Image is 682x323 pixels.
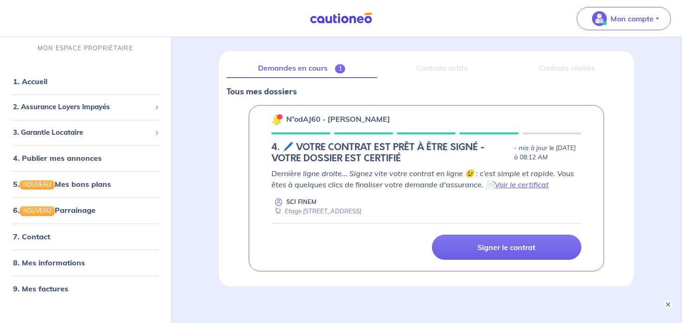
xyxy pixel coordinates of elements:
p: MON ESPACE PROPRIÉTAIRE [38,44,133,53]
div: 5.NOUVEAUMes bons plans [4,175,167,193]
a: 7. Contact [13,231,50,241]
a: 8. Mes informations [13,257,85,267]
img: illu_account_valid_menu.svg [592,11,607,26]
h5: 4. 🖊️ VOTRE CONTRAT EST PRÊT À ÊTRE SIGNÉ - VOTRE DOSSIER EST CERTIFIÉ [271,142,511,164]
a: 1. Accueil [13,77,47,86]
p: Tous mes dossiers [226,86,627,98]
div: 3. Garantie Locataire [4,123,167,141]
div: state: SIGNING-CONTRACT-IN-PROGRESS, Context: NEW,CHOOSE-CERTIFICATE,ALONE,LESSOR-DOCUMENTS [271,142,582,164]
div: 1. Accueil [4,72,167,91]
p: Dernière ligne droite... Signez vite votre contrat en ligne 😉 : c’est simple et rapide. Vous êtes... [271,168,582,190]
p: Signer le contrat [477,243,535,252]
span: 3. Garantie Locataire [13,127,151,138]
div: 7. Contact [4,227,167,245]
button: × [663,300,673,309]
a: 4. Publier mes annonces [13,153,102,163]
button: illu_account_valid_menu.svgMon compte [577,7,671,30]
a: 6.NOUVEAUParrainage [13,205,96,215]
div: 9. Mes factures [4,279,167,297]
span: 2. Assurance Loyers Impayés [13,102,151,112]
p: SCI FINEM [286,198,316,206]
div: Etage [STREET_ADDRESS] [271,207,361,216]
img: 🔔 [271,114,283,125]
a: Voir le certificat [495,180,549,189]
div: 6.NOUVEAUParrainage [4,201,167,219]
a: 9. Mes factures [13,283,68,293]
a: Signer le contrat [432,235,581,260]
div: 4. Publier mes annonces [4,149,167,167]
a: 5.NOUVEAUMes bons plans [13,179,111,189]
p: Mon compte [611,13,654,24]
p: n°odAJ60 - [PERSON_NAME] [286,113,390,125]
span: 1 [335,64,346,73]
img: Cautioneo [306,13,376,24]
div: 2. Assurance Loyers Impayés [4,98,167,116]
a: Demandes en cours1 [226,59,377,78]
p: - mis à jour le [DATE] à 08:12 AM [514,144,581,162]
div: 8. Mes informations [4,253,167,271]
